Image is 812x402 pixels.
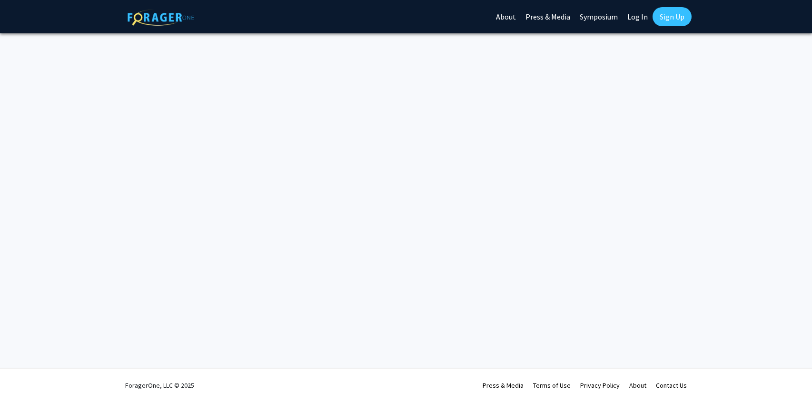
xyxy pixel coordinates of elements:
a: Press & Media [483,381,524,390]
div: ForagerOne, LLC © 2025 [125,369,194,402]
a: Terms of Use [533,381,571,390]
a: Privacy Policy [580,381,620,390]
a: Sign Up [653,7,692,26]
a: About [629,381,646,390]
a: Contact Us [656,381,687,390]
img: ForagerOne Logo [128,9,194,26]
